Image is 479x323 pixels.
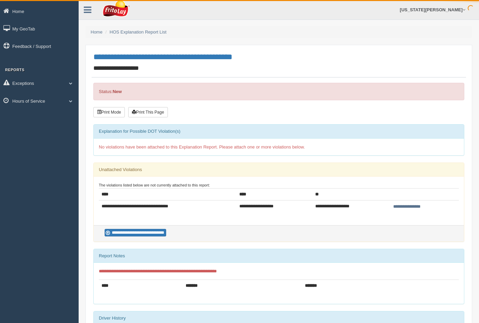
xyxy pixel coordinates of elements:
small: The violations listed below are not currently attached to this report: [99,183,210,187]
div: Unattached Violations [94,163,464,177]
strong: New [112,89,122,94]
button: Print Mode [93,107,125,117]
div: Status: [93,83,464,100]
button: Print This Page [128,107,168,117]
a: HOS Explanation Report List [110,29,167,35]
div: Report Notes [94,249,464,263]
div: Explanation for Possible DOT Violation(s) [94,125,464,138]
span: No violations have been attached to this Explanation Report. Please attach one or more violations... [99,144,305,150]
a: Home [91,29,103,35]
